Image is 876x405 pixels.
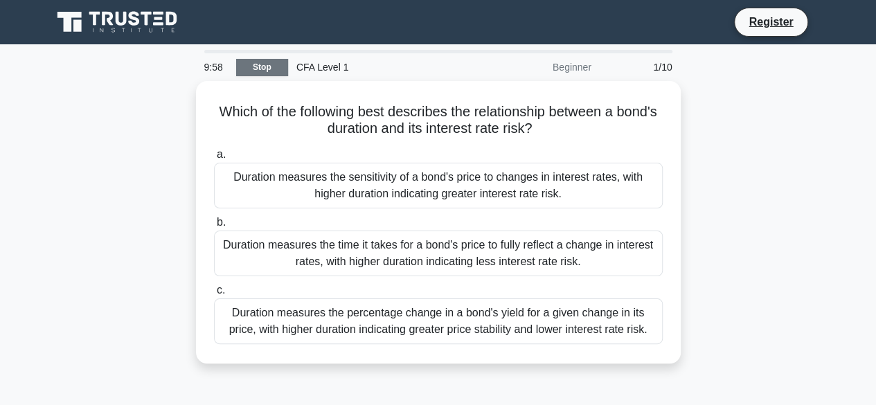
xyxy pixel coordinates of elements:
[214,163,663,208] div: Duration measures the sensitivity of a bond's price to changes in interest rates, with higher dur...
[479,53,600,81] div: Beginner
[217,148,226,160] span: a.
[740,13,801,30] a: Register
[214,231,663,276] div: Duration measures the time it takes for a bond's price to fully reflect a change in interest rate...
[236,59,288,76] a: Stop
[217,284,225,296] span: c.
[288,53,479,81] div: CFA Level 1
[217,216,226,228] span: b.
[196,53,236,81] div: 9:58
[600,53,681,81] div: 1/10
[213,103,664,138] h5: Which of the following best describes the relationship between a bond's duration and its interest...
[214,298,663,344] div: Duration measures the percentage change in a bond's yield for a given change in its price, with h...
